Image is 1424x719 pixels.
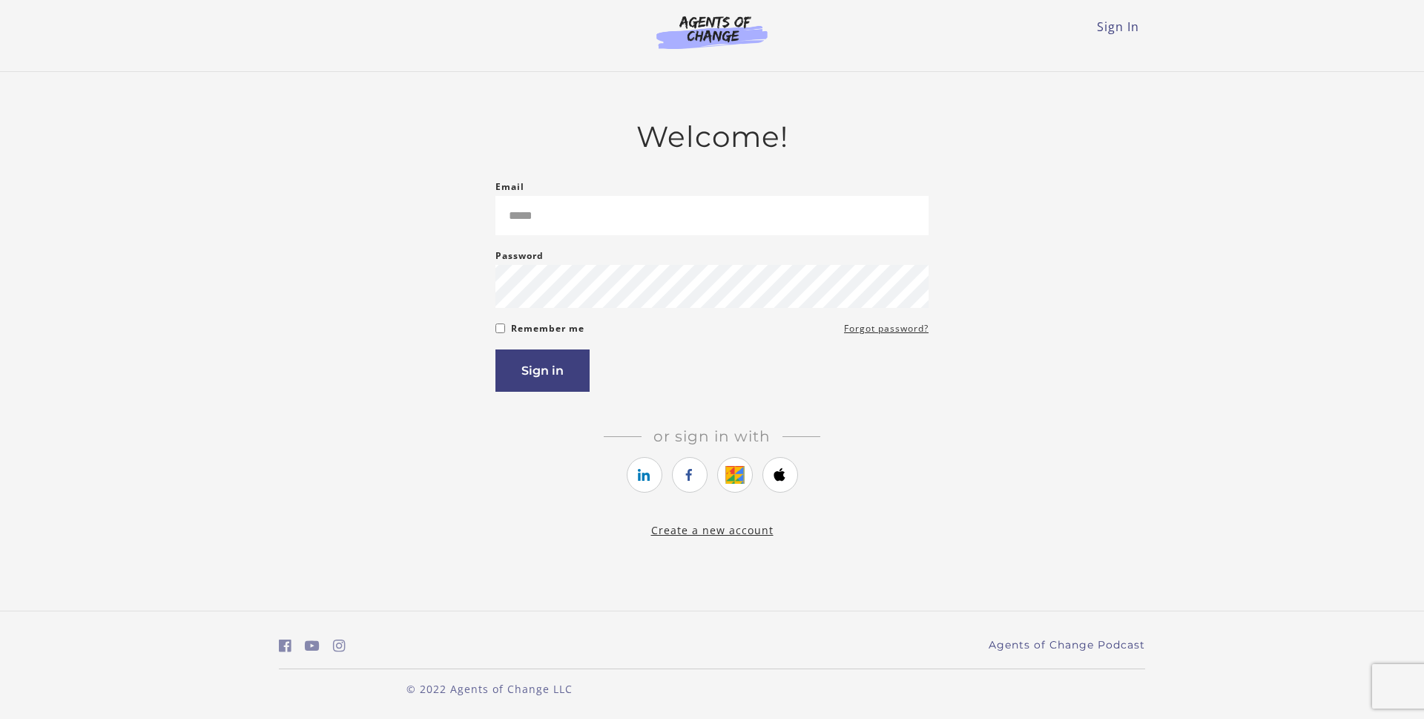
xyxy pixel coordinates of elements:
a: https://courses.thinkific.com/users/auth/apple?ss%5Breferral%5D=&ss%5Buser_return_to%5D=&ss%5Bvis... [762,457,798,493]
a: https://www.facebook.com/groups/aswbtestprep (Open in a new window) [279,635,291,657]
a: https://www.youtube.com/c/AgentsofChangeTestPrepbyMeaganMitchell (Open in a new window) [305,635,320,657]
a: Create a new account [651,523,774,537]
i: https://www.facebook.com/groups/aswbtestprep (Open in a new window) [279,639,291,653]
label: Email [495,178,524,196]
span: Or sign in with [642,427,782,445]
a: Forgot password? [844,320,929,338]
a: https://courses.thinkific.com/users/auth/google?ss%5Breferral%5D=&ss%5Buser_return_to%5D=&ss%5Bvi... [717,457,753,493]
i: https://www.instagram.com/agentsofchangeprep/ (Open in a new window) [333,639,346,653]
a: https://www.instagram.com/agentsofchangeprep/ (Open in a new window) [333,635,346,657]
button: Sign in [495,349,590,392]
a: Sign In [1097,19,1139,35]
a: https://courses.thinkific.com/users/auth/linkedin?ss%5Breferral%5D=&ss%5Buser_return_to%5D=&ss%5B... [627,457,662,493]
a: https://courses.thinkific.com/users/auth/facebook?ss%5Breferral%5D=&ss%5Buser_return_to%5D=&ss%5B... [672,457,708,493]
h2: Welcome! [495,119,929,154]
p: © 2022 Agents of Change LLC [279,681,700,697]
i: https://www.youtube.com/c/AgentsofChangeTestPrepbyMeaganMitchell (Open in a new window) [305,639,320,653]
a: Agents of Change Podcast [989,637,1145,653]
label: Password [495,247,544,265]
label: Remember me [511,320,584,338]
img: Agents of Change Logo [641,15,783,49]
